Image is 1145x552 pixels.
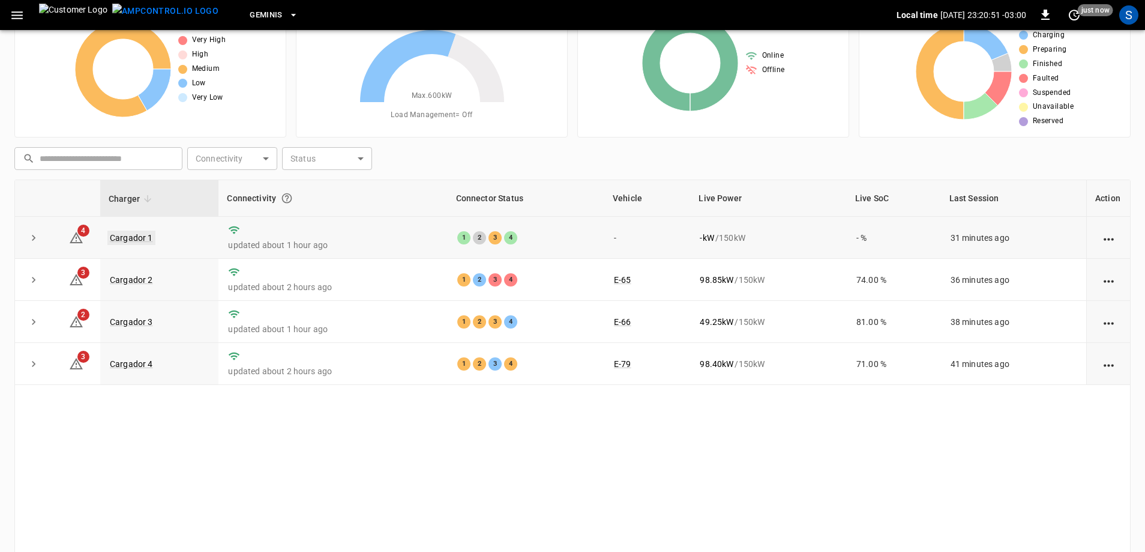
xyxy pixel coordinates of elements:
div: action cell options [1101,232,1116,244]
div: 2 [473,273,486,287]
span: 4 [77,225,89,237]
div: 4 [504,357,517,371]
a: 2 [69,317,83,326]
p: 98.85 kW [700,274,733,286]
td: - % [847,217,941,259]
td: 38 minutes ago [941,301,1086,343]
span: Unavailable [1033,101,1074,113]
div: 2 [473,231,486,244]
div: / 150 kW [700,316,837,328]
button: Connection between the charger and our software. [276,187,298,209]
td: 41 minutes ago [941,343,1086,385]
div: 2 [473,315,486,329]
div: 1 [457,357,470,371]
a: E-65 [614,275,631,285]
td: 74.00 % [847,259,941,301]
span: Suspended [1033,87,1071,99]
div: 4 [504,231,517,244]
div: action cell options [1101,274,1116,286]
div: action cell options [1101,316,1116,328]
div: 4 [504,273,517,287]
a: 4 [69,232,83,241]
div: 2 [473,357,486,371]
div: / 150 kW [700,274,837,286]
span: Reserved [1033,115,1063,127]
span: Very High [192,34,226,46]
div: / 150 kW [700,358,837,370]
span: Online [762,50,784,62]
p: [DATE] 23:20:51 -03:00 [940,9,1026,21]
span: just now [1078,4,1113,16]
div: action cell options [1101,358,1116,370]
div: 3 [488,231,502,244]
span: 2 [77,309,89,321]
a: 3 [69,274,83,284]
a: E-66 [614,317,631,327]
span: 3 [77,267,89,279]
span: Low [192,77,206,89]
div: / 150 kW [700,232,837,244]
img: ampcontrol.io logo [112,4,218,19]
a: E-79 [614,359,631,369]
td: 81.00 % [847,301,941,343]
p: updated about 2 hours ago [228,365,437,377]
span: Faulted [1033,73,1059,85]
button: expand row [25,313,43,331]
span: Load Management = Off [391,109,472,121]
a: Cargador 2 [110,275,153,285]
th: Vehicle [604,180,690,217]
td: - [604,217,690,259]
div: 3 [488,273,502,287]
a: Cargador 4 [110,359,153,369]
button: expand row [25,229,43,247]
span: Max. 600 kW [412,90,452,102]
div: 1 [457,231,470,244]
td: 31 minutes ago [941,217,1086,259]
span: Finished [1033,58,1062,70]
a: Cargador 1 [107,231,155,245]
button: Geminis [245,4,303,27]
div: 3 [488,357,502,371]
th: Last Session [941,180,1086,217]
span: Charger [109,192,155,206]
div: Connectivity [227,187,439,209]
p: - kW [700,232,714,244]
span: Very Low [192,92,223,104]
p: updated about 1 hour ago [228,239,437,251]
th: Live Power [690,180,847,217]
a: Cargador 3 [110,317,153,327]
div: 4 [504,315,517,329]
span: Geminis [250,8,283,22]
button: expand row [25,355,43,373]
th: Action [1086,180,1130,217]
span: High [192,49,209,61]
span: Preparing [1033,44,1067,56]
span: Medium [192,63,220,75]
span: 3 [77,351,89,363]
th: Connector Status [448,180,604,217]
button: set refresh interval [1065,5,1084,25]
p: 49.25 kW [700,316,733,328]
td: 71.00 % [847,343,941,385]
td: 36 minutes ago [941,259,1086,301]
div: 3 [488,315,502,329]
div: 1 [457,315,470,329]
span: Offline [762,64,785,76]
p: Local time [897,9,938,21]
span: Charging [1033,29,1065,41]
p: updated about 1 hour ago [228,323,437,335]
div: 1 [457,273,470,287]
th: Live SoC [847,180,941,217]
button: expand row [25,271,43,289]
div: profile-icon [1119,5,1138,25]
p: updated about 2 hours ago [228,281,437,293]
p: 98.40 kW [700,358,733,370]
a: 3 [69,359,83,368]
img: Customer Logo [39,4,107,26]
